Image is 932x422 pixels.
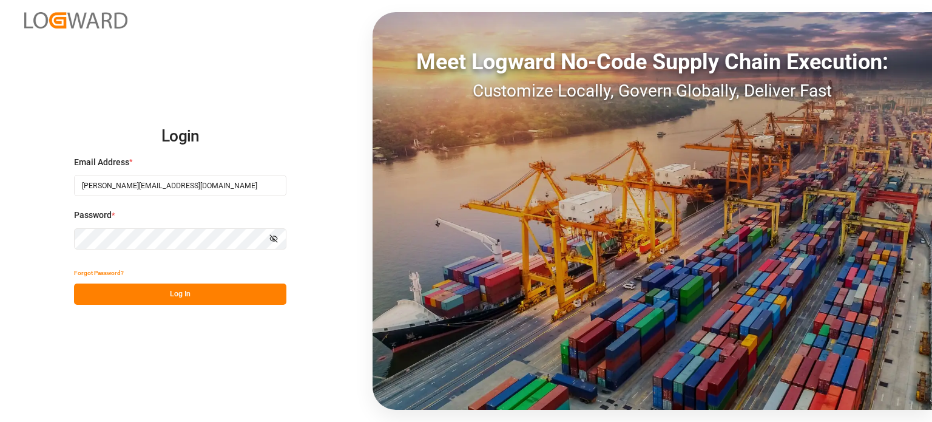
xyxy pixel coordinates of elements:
span: Email Address [74,156,129,169]
button: Log In [74,284,286,305]
span: Password [74,209,112,222]
div: Customize Locally, Govern Globally, Deliver Fast [373,78,932,104]
h2: Login [74,117,286,156]
img: Logward_new_orange.png [24,12,127,29]
button: Forgot Password? [74,262,124,284]
input: Enter your email [74,175,286,196]
div: Meet Logward No-Code Supply Chain Execution: [373,46,932,78]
